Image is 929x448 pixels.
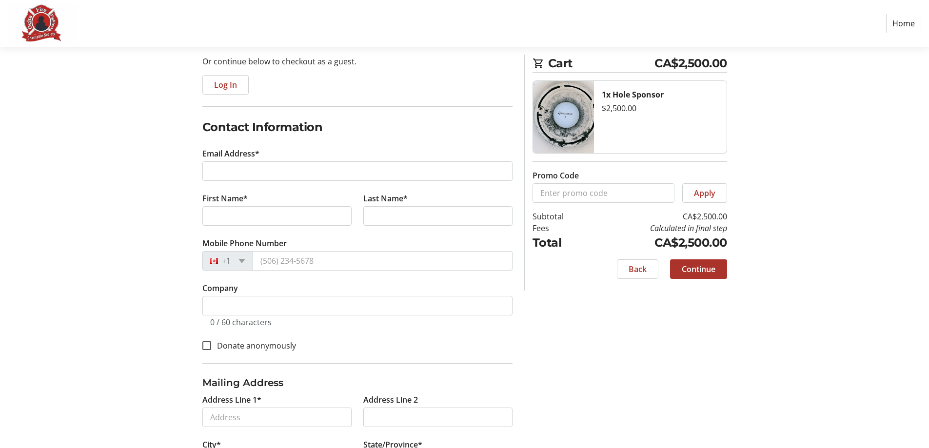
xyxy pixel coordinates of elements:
[202,148,259,159] label: Email Address*
[210,317,272,328] tr-character-limit: 0 / 60 characters
[202,237,287,249] label: Mobile Phone Number
[363,394,418,406] label: Address Line 2
[533,170,579,181] label: Promo Code
[548,55,655,72] span: Cart
[214,79,237,91] span: Log In
[602,102,719,114] div: $2,500.00
[202,75,249,95] button: Log In
[202,193,248,204] label: First Name*
[654,55,727,72] span: CA$2,500.00
[202,282,238,294] label: Company
[202,118,513,136] h2: Contact Information
[617,259,658,279] button: Back
[602,89,664,100] strong: 1x Hole Sponsor
[589,222,727,234] td: Calculated in final step
[202,56,513,67] p: Or continue below to checkout as a guest.
[202,394,261,406] label: Address Line 1*
[202,375,513,390] h3: Mailing Address
[670,259,727,279] button: Continue
[694,187,715,199] span: Apply
[202,408,352,427] input: Address
[253,251,513,271] input: (506) 234-5678
[533,81,594,153] img: Hole Sponsor
[363,193,408,204] label: Last Name*
[533,211,589,222] td: Subtotal
[211,340,296,351] label: Donate anonymously
[886,14,921,33] a: Home
[682,263,715,275] span: Continue
[629,263,647,275] span: Back
[8,4,77,43] img: Delta Firefighters Charitable Society's Logo
[589,234,727,252] td: CA$2,500.00
[589,211,727,222] td: CA$2,500.00
[533,222,589,234] td: Fees
[682,183,727,203] button: Apply
[533,183,674,203] input: Enter promo code
[533,234,589,252] td: Total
